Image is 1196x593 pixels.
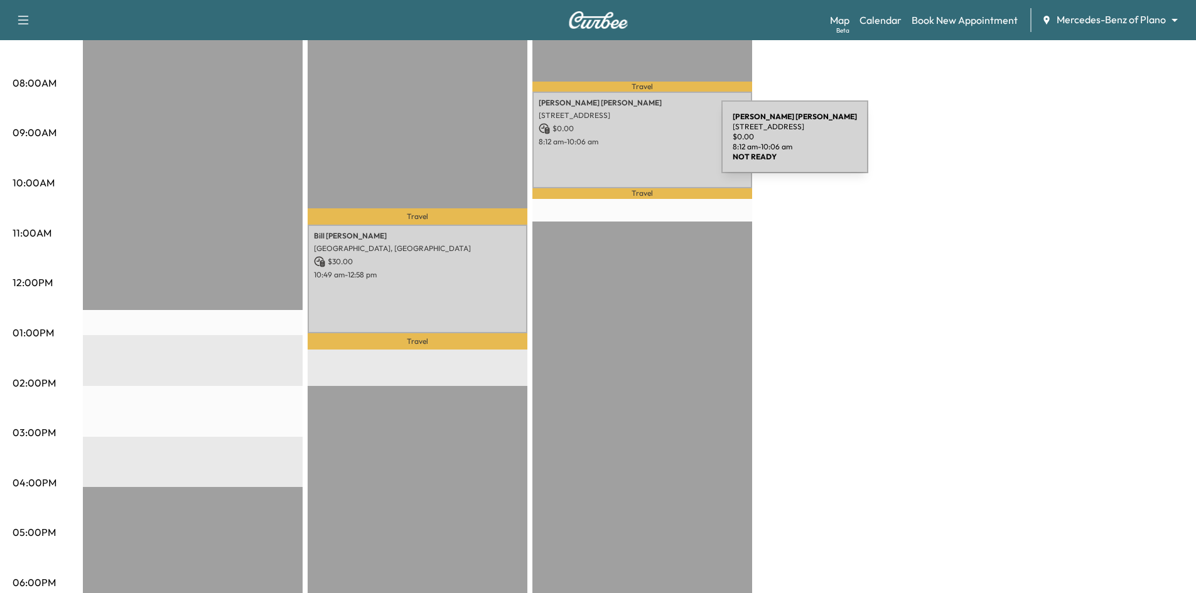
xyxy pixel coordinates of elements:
p: 08:00AM [13,75,57,90]
p: Bill [PERSON_NAME] [314,231,521,241]
p: $ 0.00 [539,123,746,134]
p: $ 30.00 [314,256,521,267]
b: [PERSON_NAME] [PERSON_NAME] [733,112,857,121]
b: NOT READY [733,152,777,161]
p: 01:00PM [13,325,54,340]
p: [STREET_ADDRESS] [733,122,857,132]
a: Calendar [859,13,902,28]
p: [GEOGRAPHIC_DATA], [GEOGRAPHIC_DATA] [314,243,521,254]
p: Travel [532,188,752,199]
p: [PERSON_NAME] [PERSON_NAME] [539,98,746,108]
p: 12:00PM [13,275,53,290]
p: Travel [532,82,752,92]
a: MapBeta [830,13,849,28]
p: 02:00PM [13,375,56,390]
p: 8:12 am - 10:06 am [733,142,857,152]
p: 10:00AM [13,175,55,190]
p: Travel [308,208,527,225]
p: 11:00AM [13,225,51,240]
p: 09:00AM [13,125,57,140]
div: Beta [836,26,849,35]
p: 04:00PM [13,475,57,490]
span: Mercedes-Benz of Plano [1057,13,1166,27]
img: Curbee Logo [568,11,628,29]
p: 03:00PM [13,425,56,440]
p: 8:12 am - 10:06 am [539,137,746,147]
p: 06:00PM [13,575,56,590]
p: [STREET_ADDRESS] [539,110,746,120]
a: Book New Appointment [912,13,1018,28]
p: 10:49 am - 12:58 pm [314,270,521,280]
p: 05:00PM [13,525,56,540]
p: Travel [308,333,527,350]
p: $ 0.00 [733,132,857,142]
